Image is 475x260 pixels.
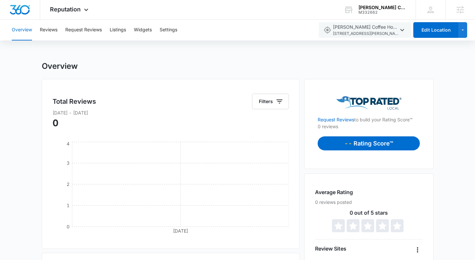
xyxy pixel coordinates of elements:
[354,139,393,148] p: Rating Score™
[318,117,354,122] a: Request Reviews
[315,199,422,206] p: 0 reviews posted
[65,20,102,40] button: Request Reviews
[66,224,69,229] tspan: 0
[358,5,406,10] div: account name
[315,245,346,252] h4: Review Sites
[252,94,289,109] button: Filters
[50,6,81,13] span: Reputation
[66,160,69,166] tspan: 3
[318,110,420,123] p: to build your Rating Score™
[134,20,152,40] button: Widgets
[53,109,289,116] p: [DATE] - [DATE]
[333,23,398,37] span: [PERSON_NAME] Coffee House
[315,210,422,215] p: 0 out of 5 stars
[110,20,126,40] button: Listings
[53,117,58,129] span: 0
[412,245,423,255] button: Overflow Menu
[66,141,69,146] tspan: 4
[12,20,32,40] button: Overview
[40,20,57,40] button: Reviews
[336,96,402,110] img: Top Rated Local Logo
[344,139,354,148] p: --
[333,31,398,37] span: [STREET_ADDRESS][PERSON_NAME] , [PERSON_NAME][GEOGRAPHIC_DATA] , MI
[160,20,177,40] button: Settings
[318,123,420,130] p: 0 reviews
[66,181,69,187] tspan: 2
[315,188,353,196] h4: Average Rating
[66,203,69,208] tspan: 1
[42,61,78,71] h1: Overview
[173,228,188,234] tspan: [DATE]
[53,97,96,106] h5: Total Reviews
[358,10,406,15] div: account id
[413,22,458,38] button: Edit Location
[319,22,411,38] button: [PERSON_NAME] Coffee House[STREET_ADDRESS][PERSON_NAME],[PERSON_NAME][GEOGRAPHIC_DATA],MI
